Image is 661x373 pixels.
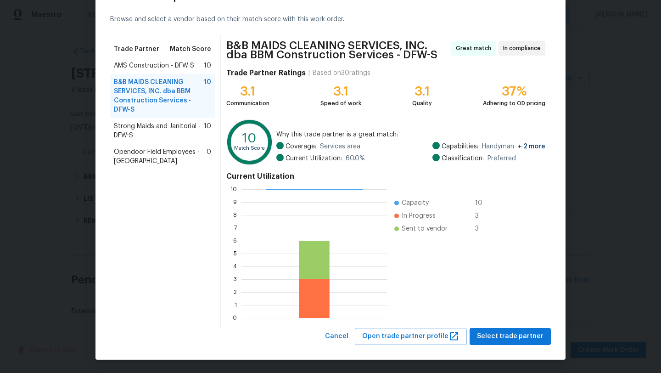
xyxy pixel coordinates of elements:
span: Great match [456,44,495,53]
span: 10 [204,78,211,114]
text: 5 [234,251,237,256]
span: Handyman [482,142,545,151]
span: Coverage: [286,142,316,151]
span: 0 [207,147,211,166]
h4: Trade Partner Ratings [226,68,306,78]
span: Select trade partner [477,331,543,342]
div: 3.1 [412,87,432,96]
text: 4 [233,264,237,269]
h4: Current Utilization [226,172,545,181]
button: Cancel [321,328,352,345]
span: 60.0 % [346,154,365,163]
span: Sent to vendor [402,224,448,233]
div: Quality [412,99,432,108]
span: Strong Maids and Janitorial - DFW-S [114,122,204,140]
span: Preferred [487,154,516,163]
text: 10 [230,186,237,192]
span: 10 [204,122,211,140]
div: 3.1 [226,87,269,96]
span: 3 [475,224,490,233]
div: Browse and select a vendor based on their match score with this work order. [110,4,551,35]
span: Opendoor Field Employees - [GEOGRAPHIC_DATA] [114,147,207,166]
span: Capacity [402,198,429,208]
button: Select trade partner [470,328,551,345]
span: B&B MAIDS CLEANING SERVICES, INC. dba BBM Construction Services - DFW-S [114,78,204,114]
div: Based on 30 ratings [313,68,370,78]
span: Cancel [325,331,348,342]
text: 0 [233,315,237,321]
span: In compliance [503,44,544,53]
span: 10 [475,198,490,208]
text: 2 [234,289,237,295]
button: Open trade partner profile [355,328,467,345]
text: Match Score [234,146,265,151]
span: + 2 more [518,143,545,150]
span: 3 [475,211,490,220]
span: B&B MAIDS CLEANING SERVICES, INC. dba BBM Construction Services - DFW-S [226,41,448,59]
span: Current Utilization: [286,154,342,163]
div: Adhering to OD pricing [483,99,545,108]
text: 7 [234,225,237,231]
text: 1 [235,302,237,308]
span: Why this trade partner is a great match: [276,130,545,139]
span: Services area [320,142,360,151]
span: Classification: [442,154,484,163]
div: 37% [483,87,545,96]
text: 6 [233,238,237,243]
span: Match Score [170,45,211,54]
span: AMS Construction - DFW-S [114,61,194,70]
div: 3.1 [320,87,361,96]
span: 10 [204,61,211,70]
text: 9 [233,199,237,205]
span: Capabilities: [442,142,478,151]
text: 8 [233,212,237,218]
span: Trade Partner [114,45,159,54]
span: Open trade partner profile [362,331,459,342]
div: Speed of work [320,99,361,108]
span: In Progress [402,211,436,220]
text: 10 [242,132,257,145]
text: 3 [234,277,237,282]
div: Communication [226,99,269,108]
div: | [306,68,313,78]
